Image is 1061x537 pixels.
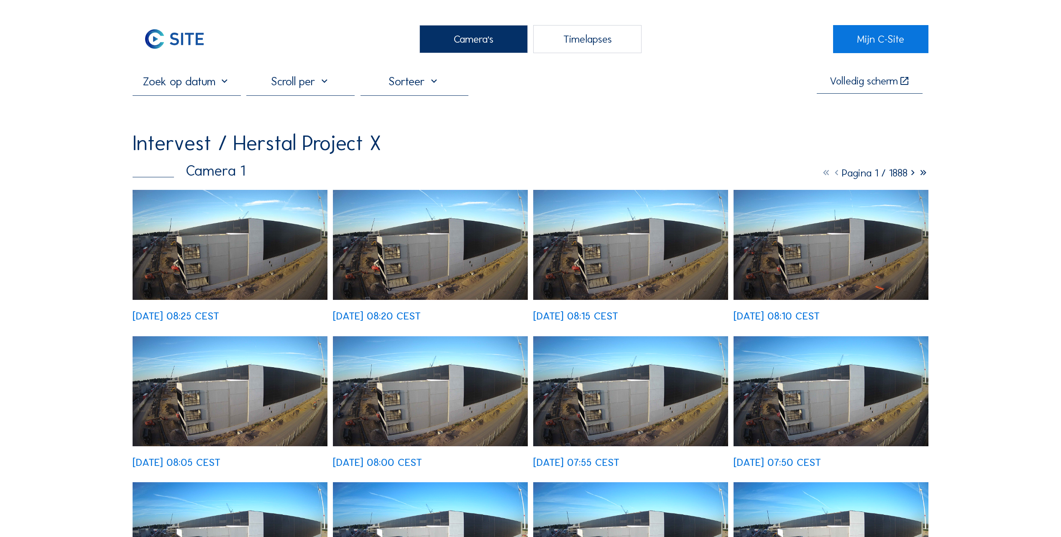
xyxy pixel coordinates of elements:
[133,164,245,178] div: Camera 1
[533,311,618,321] div: [DATE] 08:15 CEST
[133,336,327,446] img: image_52768138
[133,74,241,88] input: Zoek op datum 󰅀
[333,190,528,300] img: image_52768502
[333,336,528,446] img: image_52767985
[533,190,728,300] img: image_52768434
[419,25,528,53] div: Camera's
[133,25,228,53] a: C-SITE Logo
[133,457,220,468] div: [DATE] 08:05 CEST
[533,336,728,446] img: image_52767833
[333,311,421,321] div: [DATE] 08:20 CEST
[133,133,381,153] div: Intervest / Herstal Project X
[734,311,820,321] div: [DATE] 08:10 CEST
[133,25,216,53] img: C-SITE Logo
[533,25,642,53] div: Timelapses
[830,76,898,87] div: Volledig scherm
[533,457,619,468] div: [DATE] 07:55 CEST
[734,190,928,300] img: image_52768288
[133,190,327,300] img: image_52768656
[842,166,908,179] span: Pagina 1 / 1888
[333,457,422,468] div: [DATE] 08:00 CEST
[833,25,928,53] a: Mijn C-Site
[133,311,219,321] div: [DATE] 08:25 CEST
[734,336,928,446] img: image_52767778
[734,457,821,468] div: [DATE] 07:50 CEST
